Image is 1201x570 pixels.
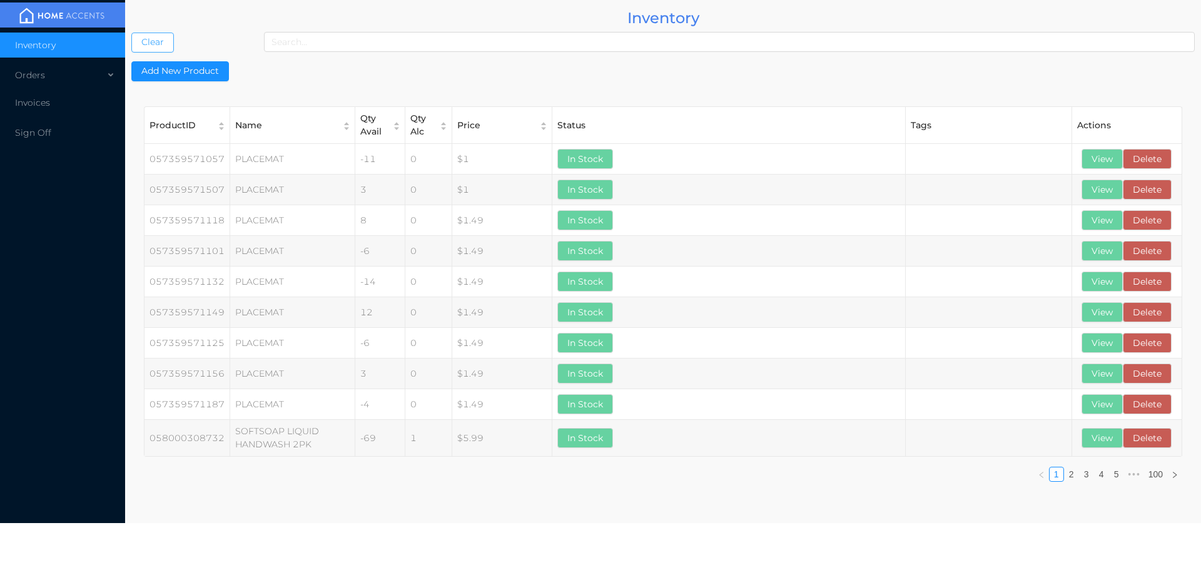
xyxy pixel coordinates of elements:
li: 100 [1144,467,1167,482]
button: Delete [1123,302,1172,322]
button: Delete [1123,272,1172,292]
td: SOFTSOAP LIQUID HANDWASH 2PK [230,420,355,457]
i: icon: left [1038,471,1045,479]
i: icon: caret-down [393,125,401,128]
td: 058000308732 [144,420,230,457]
td: 057359571132 [144,267,230,297]
td: 057359571101 [144,236,230,267]
i: icon: caret-down [440,125,448,128]
div: Price [457,119,533,132]
td: $1.49 [452,359,552,389]
i: icon: caret-up [343,120,351,123]
td: 0 [405,328,452,359]
td: 057359571057 [144,144,230,175]
button: In Stock [557,149,613,169]
i: icon: caret-up [540,120,548,123]
div: Tags [911,119,1067,132]
div: Qty Avail [360,112,386,138]
button: In Stock [557,394,613,414]
td: 0 [405,205,452,236]
button: Delete [1123,241,1172,261]
a: 5 [1114,469,1119,479]
button: In Stock [557,333,613,353]
td: $1 [452,144,552,175]
td: PLACEMAT [230,359,355,389]
td: 057359571507 [144,175,230,205]
td: $1.49 [452,328,552,359]
button: View [1082,149,1123,169]
button: View [1082,302,1123,322]
td: $1 [452,175,552,205]
td: 057359571118 [144,205,230,236]
td: PLACEMAT [230,175,355,205]
span: Sign Off [15,127,51,138]
button: In Stock [557,180,613,200]
i: icon: caret-up [440,120,448,123]
td: 0 [405,389,452,420]
td: PLACEMAT [230,267,355,297]
div: Sort [392,120,401,131]
span: Invoices [15,97,50,108]
td: $1.49 [452,297,552,328]
td: -11 [355,144,405,175]
button: Delete [1123,333,1172,353]
td: 057359571125 [144,328,230,359]
img: mainBanner [15,6,109,25]
td: -6 [355,328,405,359]
td: -69 [355,420,405,457]
button: View [1082,272,1123,292]
td: 8 [355,205,405,236]
a: 1 [1054,469,1059,479]
button: In Stock [557,272,613,292]
div: Name [235,119,336,132]
button: Clear [131,33,174,53]
button: View [1082,210,1123,230]
td: -4 [355,389,405,420]
td: PLACEMAT [230,297,355,328]
button: View [1082,428,1123,448]
button: Delete [1123,149,1172,169]
button: Add New Product [131,61,229,81]
i: icon: caret-up [393,120,401,123]
li: 4 [1094,467,1109,482]
i: icon: caret-down [540,125,548,128]
td: $1.49 [452,236,552,267]
li: 5 [1109,467,1124,482]
td: PLACEMAT [230,328,355,359]
td: 0 [405,175,452,205]
i: icon: right [1171,471,1178,479]
i: icon: caret-up [218,120,226,123]
div: Inventory [131,6,1195,29]
button: Delete [1123,180,1172,200]
td: PLACEMAT [230,205,355,236]
div: Actions [1077,119,1177,132]
button: Delete [1123,428,1172,448]
input: Search... [264,32,1195,52]
td: 057359571187 [144,389,230,420]
td: 12 [355,297,405,328]
div: Status [557,119,900,132]
button: In Stock [557,210,613,230]
li: Previous Page [1034,467,1049,482]
td: 057359571156 [144,359,230,389]
div: Sort [439,120,448,131]
li: Next Page [1167,467,1182,482]
i: icon: caret-down [218,125,226,128]
a: 3 [1084,469,1089,479]
button: Delete [1123,364,1172,384]
button: Delete [1123,210,1172,230]
div: Sort [342,120,351,131]
a: 4 [1099,469,1104,479]
div: Qty Alc [410,112,433,138]
td: 0 [405,236,452,267]
button: View [1082,394,1123,414]
td: 0 [405,297,452,328]
button: View [1082,364,1123,384]
button: View [1082,241,1123,261]
span: ••• [1124,467,1144,482]
li: 1 [1049,467,1064,482]
button: In Stock [557,241,613,261]
a: 2 [1069,469,1074,479]
td: PLACEMAT [230,144,355,175]
td: 057359571149 [144,297,230,328]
